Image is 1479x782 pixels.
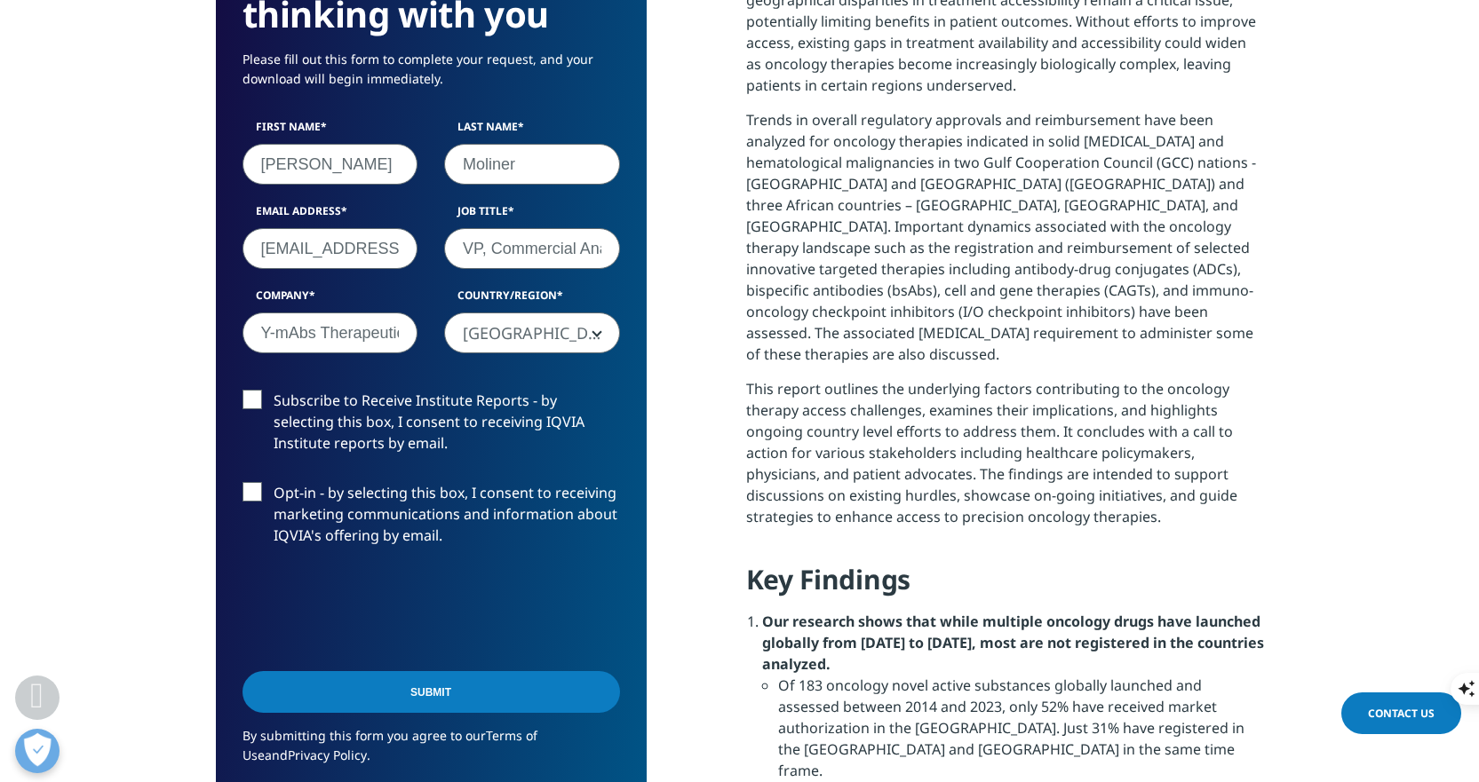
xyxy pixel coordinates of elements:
[445,313,619,354] span: United States
[746,562,1264,611] h4: Key Findings
[746,109,1264,378] p: Trends in overall regulatory approvals and reimbursement have been analyzed for oncology therapie...
[243,574,513,644] iframe: To enrich screen reader interactions, please activate Accessibility in Grammarly extension settings
[444,119,620,144] label: Last Name
[762,612,1264,674] strong: Our research shows that while multiple oncology drugs have launched globally from [DATE] to [DATE...
[444,203,620,228] label: Job Title
[15,729,60,773] button: Open Preferences
[243,203,418,228] label: Email Address
[243,726,620,778] p: By submitting this form you agree to our and .
[243,119,418,144] label: First Name
[746,378,1264,541] p: This report outlines the underlying factors contributing to the oncology therapy access challenge...
[1341,692,1461,734] a: Contact Us
[288,746,367,763] a: Privacy Policy
[444,288,620,312] label: Country/Region
[243,288,418,312] label: Company
[243,482,620,556] label: Opt-in - by selecting this box, I consent to receiving marketing communications and information a...
[243,671,620,713] input: Submit
[243,50,620,102] p: Please fill out this form to complete your request, and your download will begin immediately.
[1368,706,1435,721] span: Contact Us
[444,312,620,353] span: United States
[243,390,620,463] label: Subscribe to Receive Institute Reports - by selecting this box, I consent to receiving IQVIA Inst...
